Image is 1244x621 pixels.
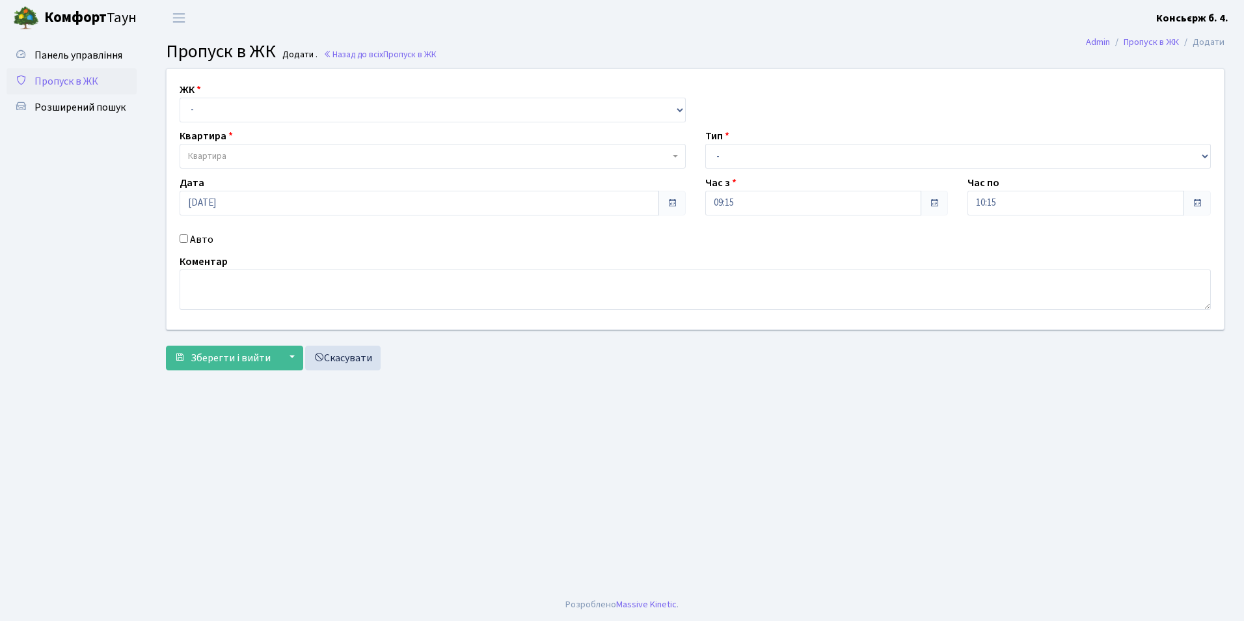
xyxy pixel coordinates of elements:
[166,38,276,64] span: Пропуск в ЖК
[1156,11,1228,25] b: Консьєрж б. 4.
[190,232,213,247] label: Авто
[967,175,999,191] label: Час по
[1179,35,1224,49] li: Додати
[1156,10,1228,26] a: Консьєрж б. 4.
[191,351,271,365] span: Зберегти і вийти
[305,346,381,370] a: Скасувати
[383,48,437,61] span: Пропуск в ЖК
[34,48,122,62] span: Панель управління
[1124,35,1179,49] a: Пропуск в ЖК
[34,74,98,89] span: Пропуск в ЖК
[163,7,195,29] button: Переключити навігацію
[44,7,107,28] b: Комфорт
[180,128,233,144] label: Квартира
[166,346,279,370] button: Зберегти і вийти
[34,100,126,115] span: Розширений пошук
[7,42,137,68] a: Панель управління
[1066,29,1244,56] nav: breadcrumb
[180,254,228,269] label: Коментар
[323,48,437,61] a: Назад до всіхПропуск в ЖК
[565,598,679,612] div: Розроблено .
[188,150,226,163] span: Квартира
[180,175,204,191] label: Дата
[7,94,137,120] a: Розширений пошук
[705,128,729,144] label: Тип
[180,82,201,98] label: ЖК
[7,68,137,94] a: Пропуск в ЖК
[280,49,318,61] small: Додати .
[705,175,737,191] label: Час з
[616,598,677,611] a: Massive Kinetic
[13,5,39,31] img: logo.png
[1086,35,1110,49] a: Admin
[44,7,137,29] span: Таун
